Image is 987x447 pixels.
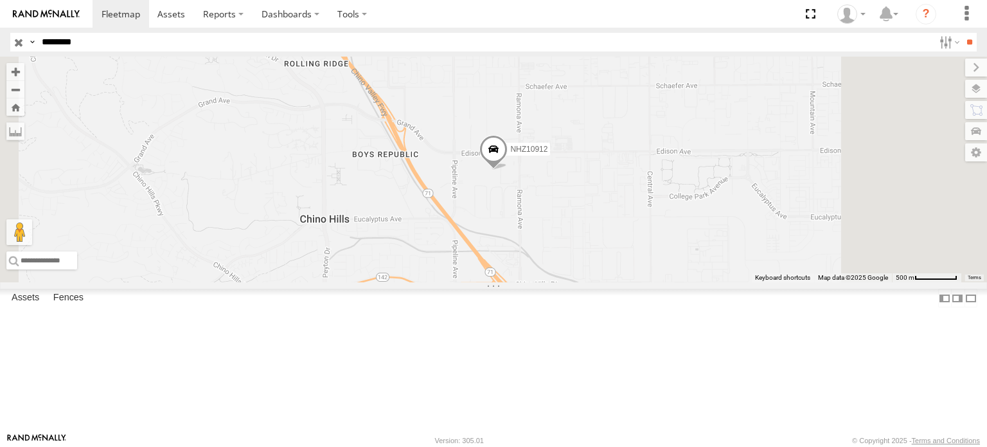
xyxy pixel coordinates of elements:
[6,219,32,245] button: Drag Pegman onto the map to open Street View
[5,289,46,307] label: Assets
[6,80,24,98] button: Zoom out
[965,289,977,307] label: Hide Summary Table
[916,4,936,24] i: ?
[13,10,80,19] img: rand-logo.svg
[818,274,888,281] span: Map data ©2025 Google
[938,289,951,307] label: Dock Summary Table to the Left
[6,63,24,80] button: Zoom in
[27,33,37,51] label: Search Query
[951,289,964,307] label: Dock Summary Table to the Right
[852,437,980,444] div: © Copyright 2025 -
[47,289,90,307] label: Fences
[510,145,547,154] span: NHZ10912
[912,437,980,444] a: Terms and Conditions
[6,98,24,116] button: Zoom Home
[7,434,66,447] a: Visit our Website
[6,122,24,140] label: Measure
[833,5,870,24] div: Zulema McIntosch
[892,273,961,282] button: Map Scale: 500 m per 63 pixels
[965,143,987,161] label: Map Settings
[435,437,484,444] div: Version: 305.01
[934,33,962,51] label: Search Filter Options
[968,275,981,280] a: Terms
[896,274,914,281] span: 500 m
[755,273,810,282] button: Keyboard shortcuts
